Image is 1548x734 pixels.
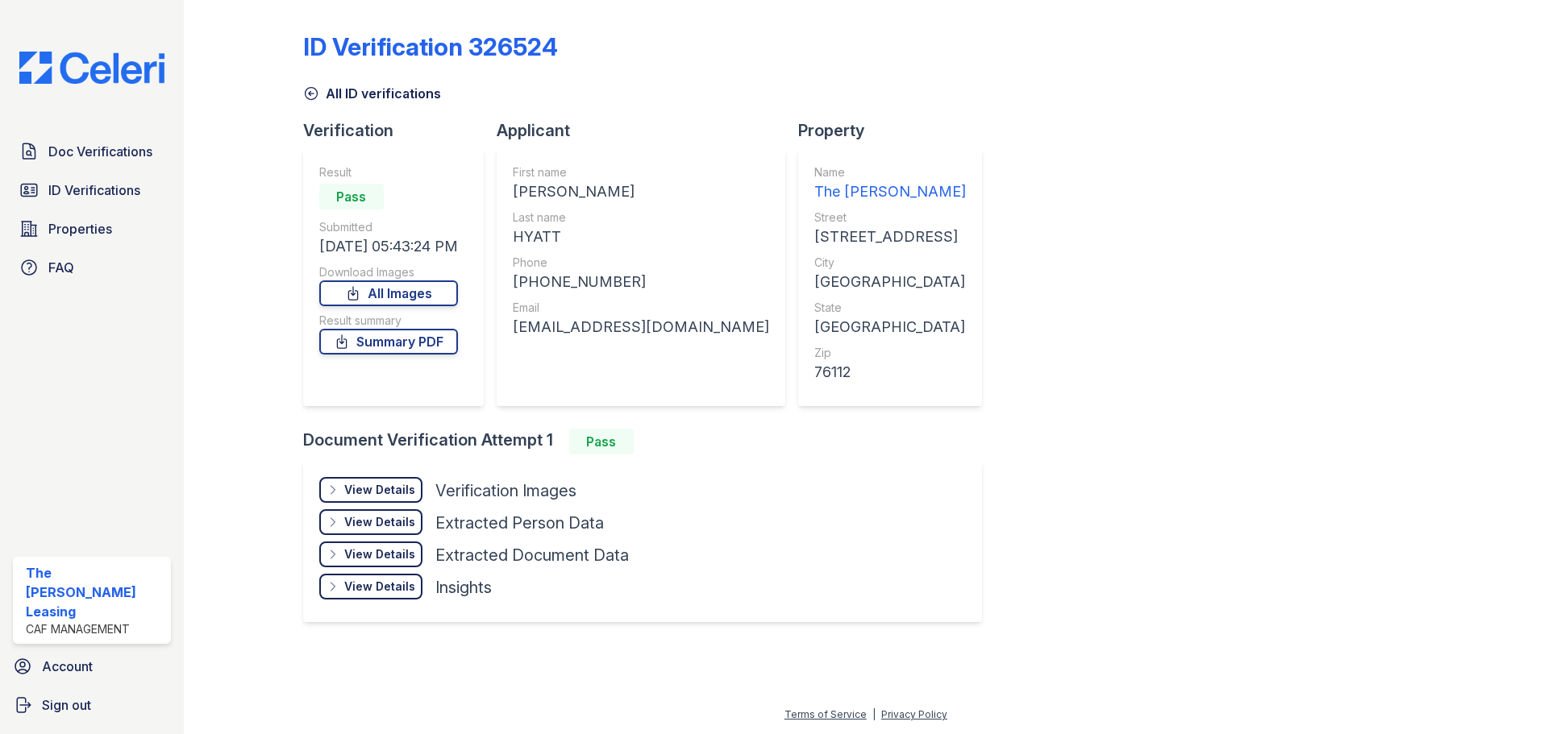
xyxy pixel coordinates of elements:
[814,180,966,203] div: The [PERSON_NAME]
[814,164,966,180] div: Name
[784,708,867,720] a: Terms of Service
[497,119,798,142] div: Applicant
[344,546,415,562] div: View Details
[48,142,152,161] span: Doc Verifications
[13,135,171,168] a: Doc Verifications
[814,300,966,316] div: State
[319,164,458,180] div: Result
[13,251,171,284] a: FAQ
[319,235,458,258] div: [DATE] 05:43:24 PM
[13,174,171,206] a: ID Verifications
[6,52,177,84] img: CE_Logo_Blue-a8612792a0a2168367f1c8372b55b34899dd931a85d93a1a3d3e32e68fde9ad4.png
[42,657,93,676] span: Account
[435,479,576,502] div: Verification Images
[6,689,177,721] a: Sign out
[344,514,415,530] div: View Details
[303,32,558,61] div: ID Verification 326524
[569,429,634,454] div: Pass
[319,219,458,235] div: Submitted
[513,271,769,293] div: [PHONE_NUMBER]
[872,708,876,720] div: |
[319,313,458,329] div: Result summary
[344,482,415,498] div: View Details
[319,184,384,209] div: Pass
[48,180,140,200] span: ID Verifications
[303,119,497,142] div: Verification
[48,219,112,238] span: Properties
[435,544,629,566] div: Extracted Document Data
[513,316,769,338] div: [EMAIL_ADDRESS][DOMAIN_NAME]
[6,650,177,682] a: Account
[48,258,74,277] span: FAQ
[344,578,415,595] div: View Details
[814,255,966,271] div: City
[319,264,458,280] div: Download Images
[319,329,458,355] a: Summary PDF
[13,213,171,245] a: Properties
[42,695,91,715] span: Sign out
[513,209,769,226] div: Last name
[319,280,458,306] a: All Images
[798,119,995,142] div: Property
[814,345,966,361] div: Zip
[814,164,966,203] a: Name The [PERSON_NAME]
[303,429,995,454] div: Document Verification Attempt 1
[814,316,966,338] div: [GEOGRAPHIC_DATA]
[303,84,441,103] a: All ID verifications
[513,164,769,180] div: First name
[814,361,966,384] div: 76112
[435,576,492,599] div: Insights
[814,271,966,293] div: [GEOGRAPHIC_DATA]
[26,563,164,621] div: The [PERSON_NAME] Leasing
[881,708,947,720] a: Privacy Policy
[435,512,604,534] div: Extracted Person Data
[1480,670,1532,718] iframe: chat widget
[26,621,164,637] div: CAF Management
[513,255,769,271] div: Phone
[814,209,966,226] div: Street
[814,226,966,248] div: [STREET_ADDRESS]
[513,180,769,203] div: [PERSON_NAME]
[513,300,769,316] div: Email
[513,226,769,248] div: HYATT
